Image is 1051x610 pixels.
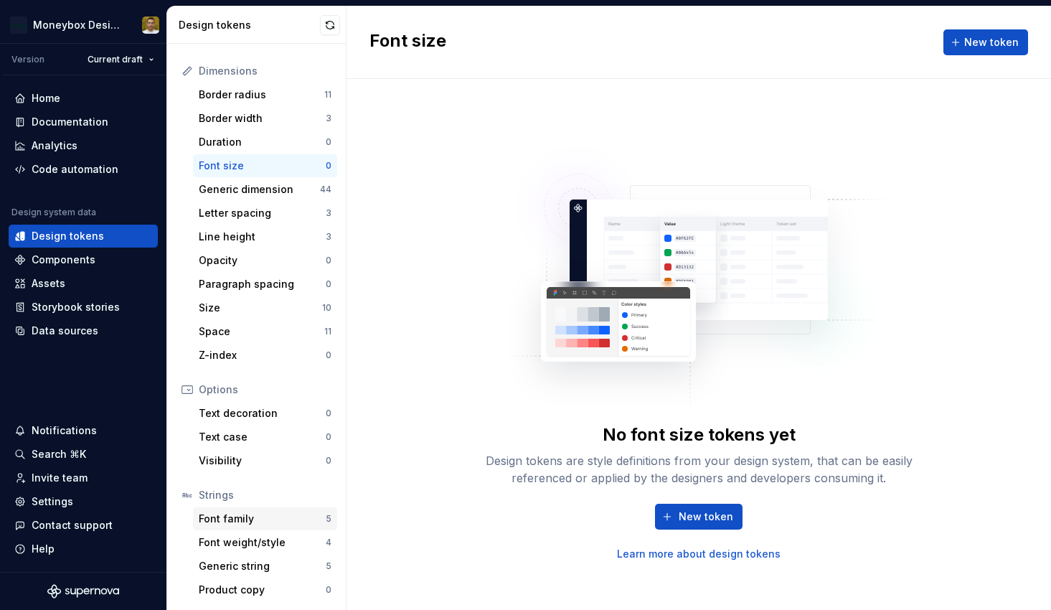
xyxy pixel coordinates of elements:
div: No font size tokens yet [603,423,796,446]
a: Text case0 [193,426,337,449]
a: Documentation [9,111,158,133]
div: Options [199,383,331,397]
div: Design tokens [32,229,104,243]
a: Home [9,87,158,110]
div: 0 [326,136,331,148]
div: Home [32,91,60,105]
div: 5 [326,560,331,572]
a: Space11 [193,320,337,343]
div: Design tokens [179,18,320,32]
div: 0 [326,160,331,172]
div: Analytics [32,139,77,153]
div: 0 [326,455,331,466]
div: Duration [199,135,326,149]
div: 3 [326,207,331,219]
span: Current draft [88,54,143,65]
span: New token [679,510,733,524]
div: 3 [326,113,331,124]
a: Visibility0 [193,449,337,472]
a: Generic string5 [193,555,337,578]
a: Font size0 [193,154,337,177]
a: Z-index0 [193,344,337,367]
a: Components [9,248,158,271]
div: Product copy [199,583,326,597]
div: Assets [32,276,65,291]
a: Paragraph spacing0 [193,273,337,296]
div: Letter spacing [199,206,326,220]
div: Font family [199,512,326,526]
div: Design system data [11,207,96,218]
div: 0 [326,431,331,443]
a: Design tokens [9,225,158,248]
a: Text decoration0 [193,402,337,425]
a: Font family5 [193,507,337,530]
a: Assets [9,272,158,295]
div: Code automation [32,162,118,177]
div: Text decoration [199,406,326,421]
img: c17557e8-ebdc-49e2-ab9e-7487adcf6d53.png [10,17,27,34]
a: Code automation [9,158,158,181]
div: Visibility [199,454,326,468]
div: Opacity [199,253,326,268]
button: Current draft [81,50,161,70]
div: 10 [322,302,331,314]
div: 11 [324,326,331,337]
h2: Font size [369,29,446,55]
div: 0 [326,349,331,361]
a: Product copy0 [193,578,337,601]
button: Notifications [9,419,158,442]
button: New token [655,504,743,530]
div: Z-index [199,348,326,362]
a: Generic dimension44 [193,178,337,201]
button: Help [9,538,158,560]
div: Version [11,54,44,65]
div: 0 [326,255,331,266]
a: Learn more about design tokens [617,547,781,561]
div: Strings [199,488,331,502]
div: Contact support [32,518,113,532]
div: Border radius [199,88,324,102]
a: Size10 [193,296,337,319]
div: Data sources [32,324,98,338]
div: 11 [324,89,331,100]
a: Border radius11 [193,83,337,106]
div: Line height [199,230,326,244]
div: Moneybox Design System [33,18,125,32]
div: Settings [32,494,73,509]
button: New token [943,29,1028,55]
div: Generic dimension [199,182,320,197]
div: Documentation [32,115,108,129]
div: Font size [199,159,326,173]
div: Help [32,542,55,556]
a: Storybook stories [9,296,158,319]
div: 0 [326,584,331,596]
div: Notifications [32,423,97,438]
div: 44 [320,184,331,195]
div: Components [32,253,95,267]
button: Search ⌘K [9,443,158,466]
div: Storybook stories [32,300,120,314]
div: Generic string [199,559,326,573]
div: Dimensions [199,64,331,78]
a: Border width3 [193,107,337,130]
a: Line height3 [193,225,337,248]
div: Size [199,301,322,315]
img: Jamie [142,17,159,34]
svg: Supernova Logo [47,584,119,599]
a: Settings [9,490,158,513]
div: 3 [326,231,331,243]
a: Duration0 [193,131,337,154]
a: Invite team [9,466,158,489]
a: Analytics [9,134,158,157]
a: Font weight/style4 [193,531,337,554]
div: 0 [326,408,331,419]
a: Data sources [9,319,158,342]
div: Search ⌘K [32,447,86,461]
div: 0 [326,278,331,290]
div: 5 [326,513,331,525]
span: New token [964,35,1019,50]
a: Letter spacing3 [193,202,337,225]
div: Border width [199,111,326,126]
button: Moneybox Design SystemJamie [3,9,164,40]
